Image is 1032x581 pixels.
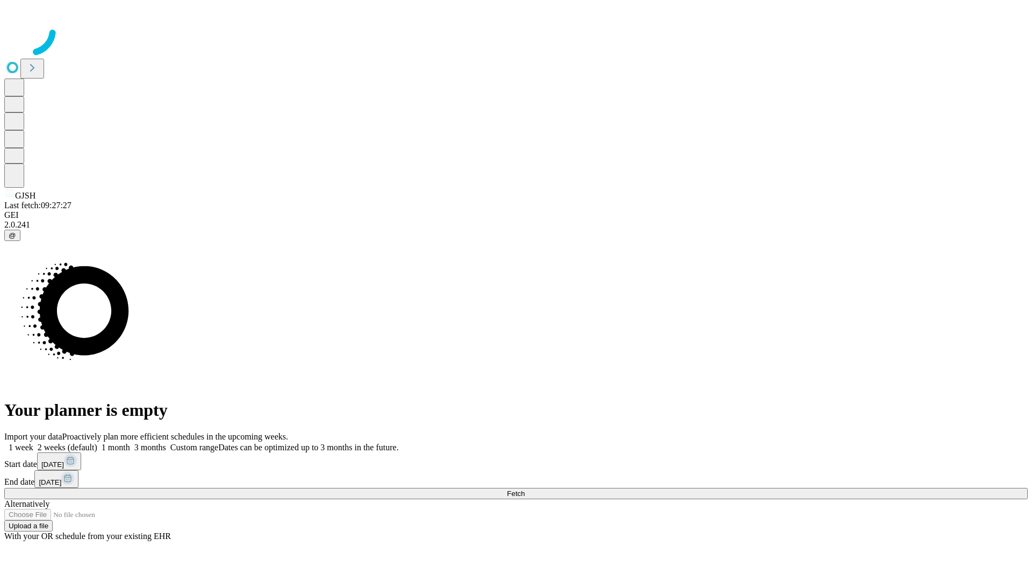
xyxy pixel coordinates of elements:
[34,470,78,488] button: [DATE]
[4,452,1028,470] div: Start date
[38,443,97,452] span: 2 weeks (default)
[4,499,49,508] span: Alternatively
[4,470,1028,488] div: End date
[39,478,61,486] span: [DATE]
[4,488,1028,499] button: Fetch
[4,210,1028,220] div: GEI
[4,520,53,532] button: Upload a file
[218,443,398,452] span: Dates can be optimized up to 3 months in the future.
[15,191,35,200] span: GJSH
[507,490,525,498] span: Fetch
[41,460,64,469] span: [DATE]
[9,231,16,239] span: @
[62,432,288,441] span: Proactively plan more efficient schedules in the upcoming weeks.
[170,443,218,452] span: Custom range
[4,201,71,210] span: Last fetch: 09:27:27
[4,400,1028,420] h1: Your planner is empty
[102,443,130,452] span: 1 month
[134,443,166,452] span: 3 months
[4,532,171,541] span: With your OR schedule from your existing EHR
[37,452,81,470] button: [DATE]
[4,220,1028,230] div: 2.0.241
[4,230,20,241] button: @
[9,443,33,452] span: 1 week
[4,432,62,441] span: Import your data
